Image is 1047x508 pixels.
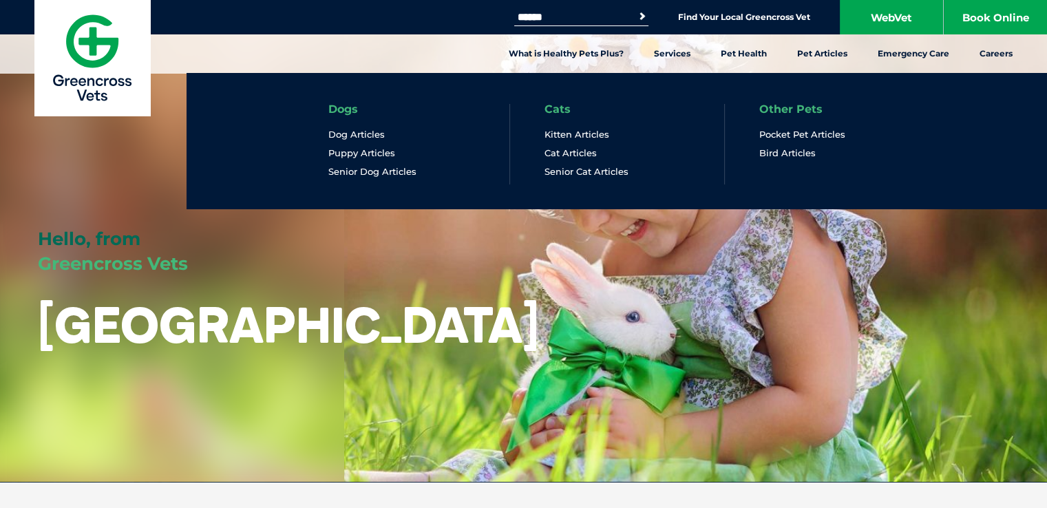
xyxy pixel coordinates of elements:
[863,34,964,73] a: Emergency Care
[328,166,416,178] a: Senior Dog Articles
[782,34,863,73] a: Pet Articles
[759,147,816,159] a: Bird Articles
[964,34,1028,73] a: Careers
[328,147,395,159] a: Puppy Articles
[635,10,649,23] button: Search
[38,297,539,352] h1: [GEOGRAPHIC_DATA]
[494,34,639,73] a: What is Healthy Pets Plus?
[706,34,782,73] a: Pet Health
[639,34,706,73] a: Services
[544,104,571,115] a: Cats
[328,129,385,140] a: Dog Articles
[544,147,597,159] a: Cat Articles
[38,253,188,275] span: Greencross Vets
[759,104,823,115] a: Other Pets
[759,129,845,140] a: Pocket Pet Articles
[38,228,140,250] span: Hello, from
[678,12,810,23] a: Find Your Local Greencross Vet
[328,104,358,115] a: Dogs
[544,129,609,140] a: Kitten Articles
[544,166,628,178] a: Senior Cat Articles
